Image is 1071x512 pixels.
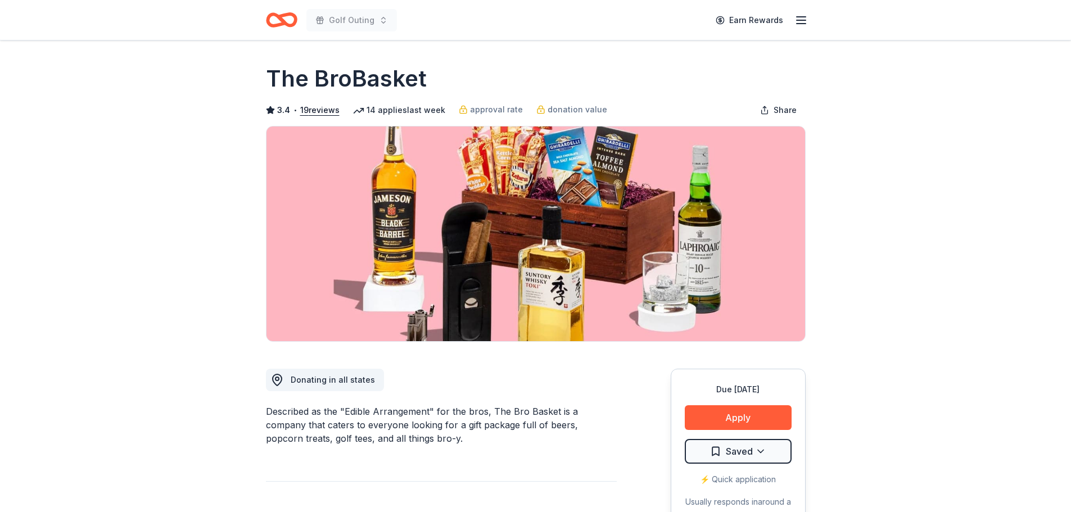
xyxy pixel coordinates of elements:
a: Earn Rewards [709,10,790,30]
button: Share [751,99,806,121]
span: Share [774,103,797,117]
button: Apply [685,405,792,430]
a: approval rate [459,103,523,116]
button: Saved [685,439,792,464]
button: 19reviews [300,103,340,117]
div: ⚡️ Quick application [685,473,792,486]
a: donation value [536,103,607,116]
a: Home [266,7,297,33]
div: Due [DATE] [685,383,792,396]
span: donation value [548,103,607,116]
span: Golf Outing [329,13,374,27]
img: Image for The BroBasket [266,126,805,341]
span: 3.4 [277,103,290,117]
div: 14 applies last week [353,103,445,117]
span: Saved [726,444,753,459]
span: approval rate [470,103,523,116]
div: Described as the "Edible Arrangement" for the bros, The Bro Basket is a company that caters to ev... [266,405,617,445]
span: Donating in all states [291,375,375,384]
h1: The BroBasket [266,63,427,94]
button: Golf Outing [306,9,397,31]
span: • [293,106,297,115]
